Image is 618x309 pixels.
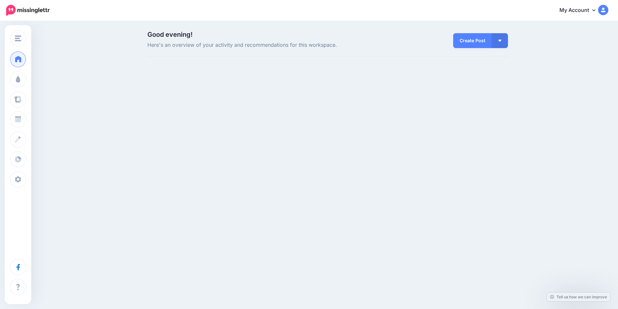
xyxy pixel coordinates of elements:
a: My Account [553,3,608,18]
img: arrow-down-white.png [498,40,501,42]
span: Here's an overview of your activity and recommendations for this workspace. [147,41,385,49]
a: Tell us how we can improve [547,293,610,301]
span: Good evening! [147,31,192,38]
img: menu.png [15,35,21,41]
img: Missinglettr [6,5,50,16]
a: Create Post [453,33,492,48]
